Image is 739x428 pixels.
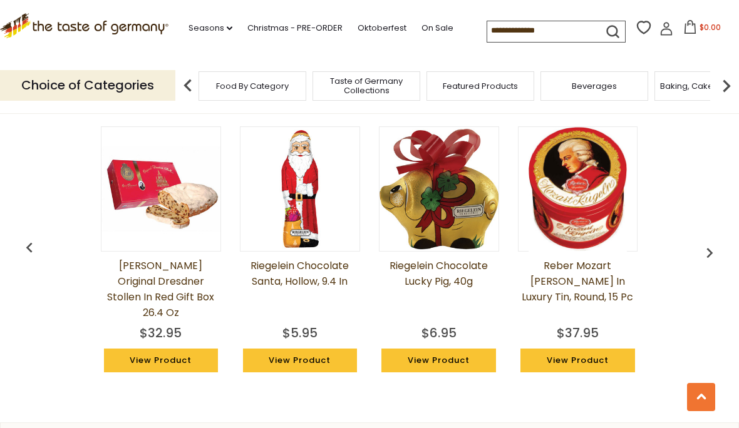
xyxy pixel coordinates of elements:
a: View Product [381,349,495,372]
div: $32.95 [140,324,182,342]
a: Seasons [189,21,232,35]
span: $0.00 [700,22,721,33]
img: Reber Mozart Kugel in Luxury Tin, Round, 15 pc [529,127,628,251]
img: next arrow [714,73,739,98]
div: $6.95 [421,324,457,342]
a: Oktoberfest [358,21,406,35]
a: [PERSON_NAME] Original Dresdner Stollen in Red Gift Box 26.4 oz [101,258,221,320]
a: Reber Mozart [PERSON_NAME] in Luxury Tin, Round, 15 pc [518,258,638,320]
a: View Product [243,349,357,372]
a: Riegelein Chocolate Lucky Pig, 40g [379,258,499,320]
img: Emil Reimann Original Dresdner Stollen in Red Gift Box 26.4 oz [101,130,220,248]
a: On Sale [421,21,453,35]
button: $0.00 [676,20,729,39]
a: Christmas - PRE-ORDER [247,21,343,35]
a: Food By Category [216,81,289,91]
a: Featured Products [443,81,518,91]
img: previous arrow [19,238,39,258]
img: previous arrow [175,73,200,98]
img: Riegelein Chocolate Lucky Pig, 40g [380,129,499,250]
a: Beverages [572,81,617,91]
a: Riegelein Chocolate Santa, Hollow, 9.4 in [240,258,360,320]
div: $37.95 [557,324,599,342]
a: View Product [104,349,218,372]
a: Taste of Germany Collections [316,76,416,95]
img: Riegelein Chocolate Santa, Hollow, 9.4 in [240,130,359,248]
img: previous arrow [700,243,720,263]
div: $5.95 [282,324,318,342]
a: View Product [520,349,634,372]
